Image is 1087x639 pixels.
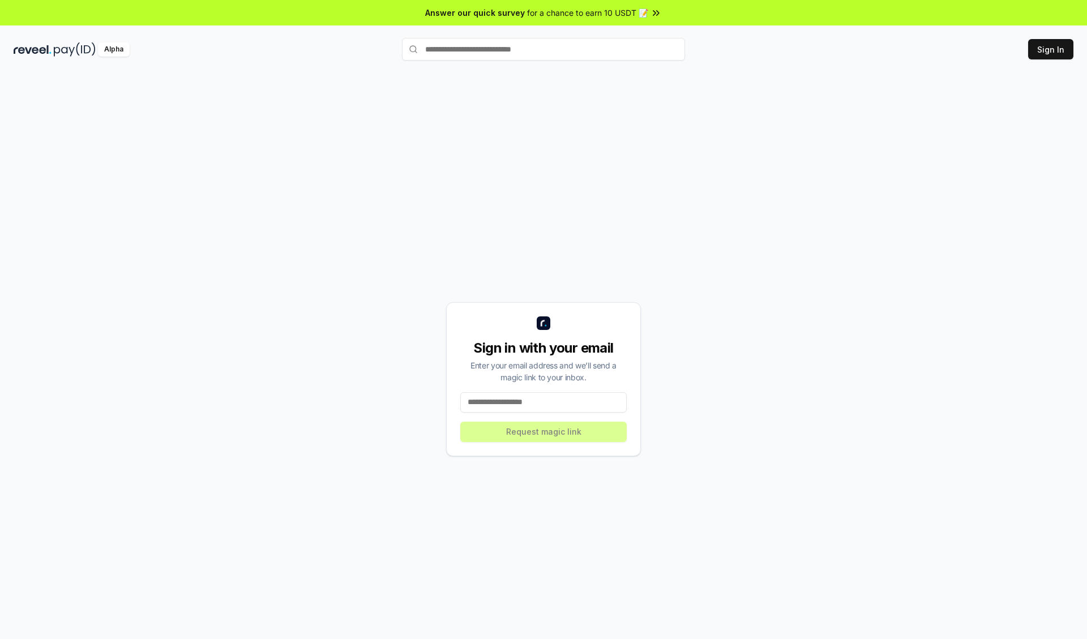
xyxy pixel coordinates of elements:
div: Enter your email address and we’ll send a magic link to your inbox. [460,359,627,383]
div: Sign in with your email [460,339,627,357]
img: logo_small [537,316,550,330]
img: reveel_dark [14,42,52,57]
img: pay_id [54,42,96,57]
span: for a chance to earn 10 USDT 📝 [527,7,648,19]
div: Alpha [98,42,130,57]
button: Sign In [1028,39,1073,59]
span: Answer our quick survey [425,7,525,19]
